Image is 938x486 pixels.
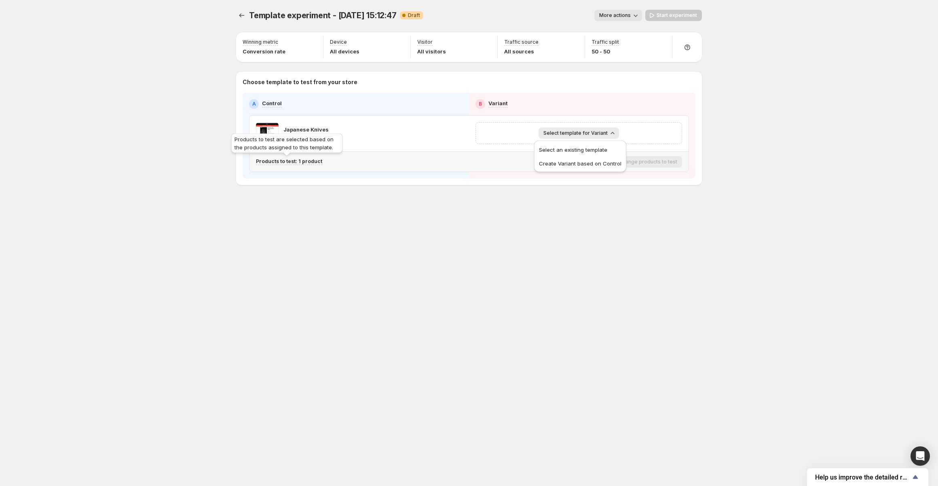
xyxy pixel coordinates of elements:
[543,130,608,136] span: Select template for Variant
[911,446,930,466] div: Open Intercom Messenger
[243,39,278,45] p: Winning metric
[262,99,282,107] p: Control
[330,47,359,55] p: All devices
[504,47,539,55] p: All sources
[537,143,624,156] button: Select an existing template
[537,157,624,170] button: Create Variant based on Control
[256,158,322,165] p: Products to test: 1 product
[252,101,256,107] h2: A
[249,11,397,20] span: Template experiment - [DATE] 15:12:47
[488,99,508,107] p: Variant
[592,39,619,45] p: Traffic split
[283,125,329,134] p: Japanese Knives
[504,39,539,45] p: Traffic source
[815,473,911,481] span: Help us improve the detailed report for A/B campaigns
[417,47,446,55] p: All visitors
[815,472,920,482] button: Show survey - Help us improve the detailed report for A/B campaigns
[592,47,619,55] p: 50 - 50
[417,39,433,45] p: Visitor
[236,10,247,21] button: Experiments
[256,122,279,145] img: Japanese Knives
[539,127,619,139] button: Select template for Variant
[243,78,695,86] p: Choose template to test from your store
[479,101,482,107] h2: B
[539,146,607,153] span: Select an existing template
[599,12,631,19] span: More actions
[408,12,420,19] span: Draft
[243,47,285,55] p: Conversion rate
[594,10,642,21] button: More actions
[539,160,621,167] span: Create Variant based on Control
[330,39,347,45] p: Device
